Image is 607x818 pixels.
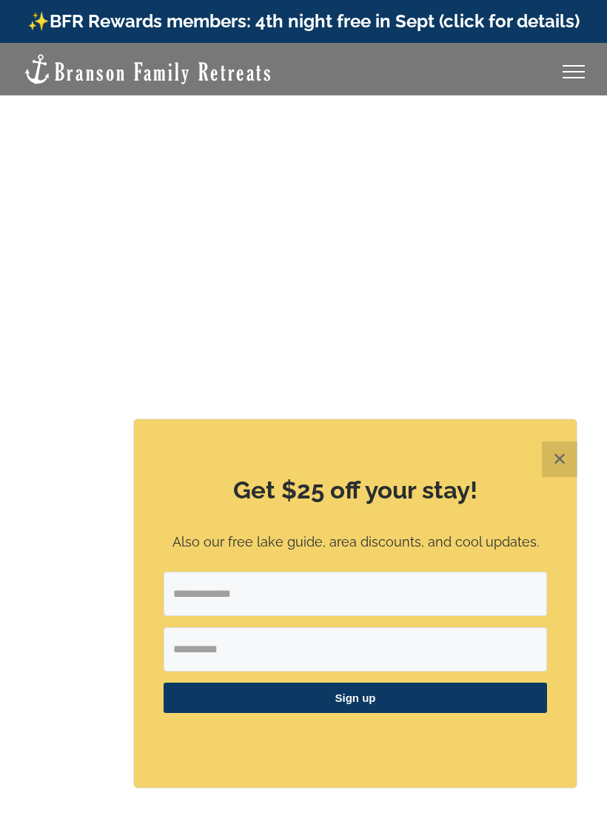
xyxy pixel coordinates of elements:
[22,388,585,450] h1: [GEOGRAPHIC_DATA], [GEOGRAPHIC_DATA], [US_STATE]
[544,65,603,78] a: Toggle Menu
[27,10,580,32] a: ✨BFR Rewards members: 4th night free in Sept (click for details)
[164,627,547,672] input: First Name
[164,473,547,507] h2: Get $25 off your stay!
[164,683,547,713] button: Sign up
[164,532,547,553] p: Also our free lake guide, area discounts, and cool updates.
[542,442,577,477] button: Close
[164,572,547,616] input: Email Address
[164,731,547,747] p: ​
[22,53,273,86] img: Branson Family Retreats Logo
[50,339,557,387] b: Find that Vacation Feeling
